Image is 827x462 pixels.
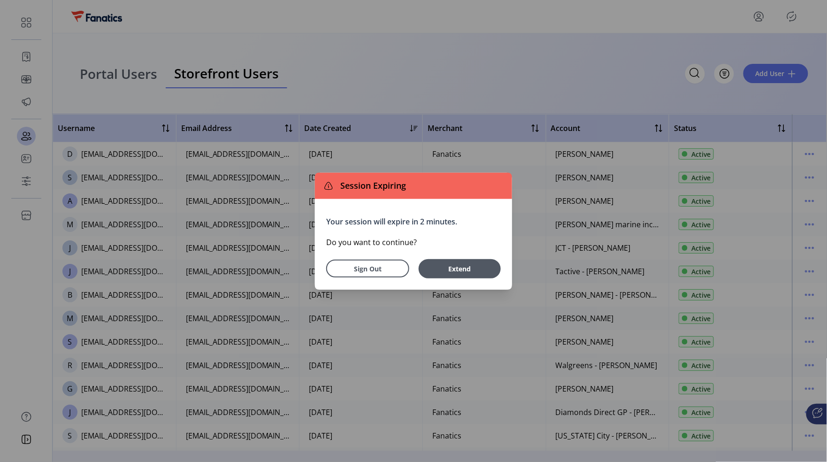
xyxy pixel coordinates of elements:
[326,260,409,277] button: Sign Out
[326,216,501,227] p: Your session will expire in 2 minutes.
[337,179,406,192] span: Session Expiring
[419,259,501,278] button: Extend
[338,264,397,274] span: Sign Out
[423,264,496,274] span: Extend
[326,237,501,248] p: Do you want to continue?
